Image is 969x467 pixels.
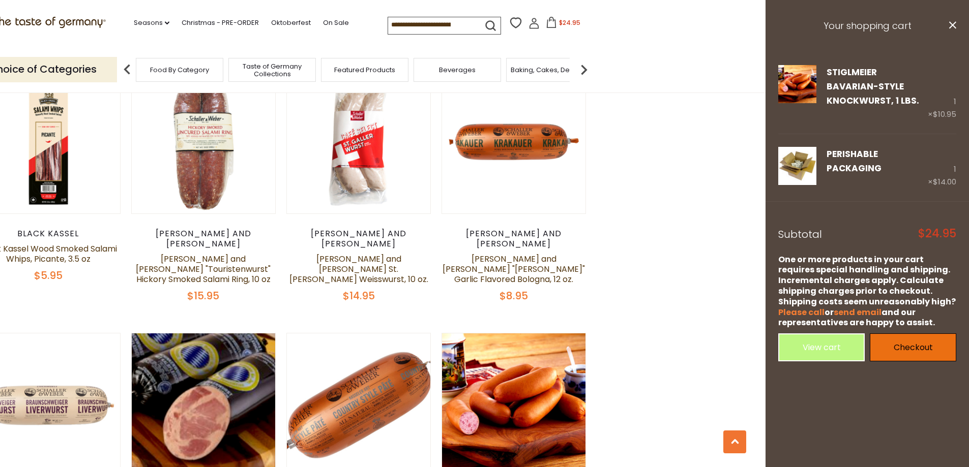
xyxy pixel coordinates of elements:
[827,66,919,107] a: Stiglmeier Bavarian-style Knockwurst, 1 lbs.
[134,17,169,28] a: Seasons
[870,333,956,361] a: Checkout
[442,70,586,214] img: Schaller and Weber "Krakauer" Garlic Flavored Bologna, 12 oz.
[542,17,585,32] button: $24.95
[511,66,590,74] a: Baking, Cakes, Desserts
[34,268,63,283] span: $5.95
[286,229,431,249] div: [PERSON_NAME] and [PERSON_NAME]
[933,176,956,187] span: $14.00
[136,253,271,285] a: [PERSON_NAME] and [PERSON_NAME] "Touristenwurst" Hickory Smoked Salami Ring, 10 oz
[778,147,816,185] img: PERISHABLE Packaging
[231,63,313,78] a: Taste of Germany Collections
[918,228,956,239] span: $24.95
[131,229,276,249] div: [PERSON_NAME] and [PERSON_NAME]
[117,59,137,80] img: previous arrow
[271,17,311,28] a: Oktoberfest
[559,18,580,27] span: $24.95
[132,70,276,214] img: Schaller and Weber "Touristenwurst" Hickory Smoked Salami Ring, 10 oz
[778,65,816,121] a: Stiglmeier Bavarian-style Knockwurst, 1 lbs.
[928,65,956,121] div: 1 ×
[778,65,816,103] img: Stiglmeier Bavarian-style Knockwurst, 1 lbs.
[933,109,956,119] span: $10.95
[778,227,822,241] span: Subtotal
[334,66,395,74] a: Featured Products
[834,306,882,318] a: send email
[778,147,816,189] a: PERISHABLE Packaging
[187,289,219,303] span: $15.95
[827,148,882,174] a: PERISHABLE Packaging
[442,229,586,249] div: [PERSON_NAME] and [PERSON_NAME]
[778,255,956,329] div: One or more products in your cart requires special handling and shipping. Incremental charges app...
[343,289,375,303] span: $14.95
[574,59,594,80] img: next arrow
[289,253,428,285] a: [PERSON_NAME] and [PERSON_NAME] St. [PERSON_NAME] Weisswurst, 10 oz.
[287,70,431,214] img: Schaller and Weber St. Galler Weisswurst, 10 oz.
[500,289,528,303] span: $8.95
[778,333,865,361] a: View cart
[778,306,825,318] a: Please call
[150,66,209,74] a: Food By Category
[928,147,956,189] div: 1 ×
[323,17,349,28] a: On Sale
[439,66,476,74] a: Beverages
[443,253,585,285] a: [PERSON_NAME] and [PERSON_NAME] "[PERSON_NAME]" Garlic Flavored Bologna, 12 oz.
[182,17,259,28] a: Christmas - PRE-ORDER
